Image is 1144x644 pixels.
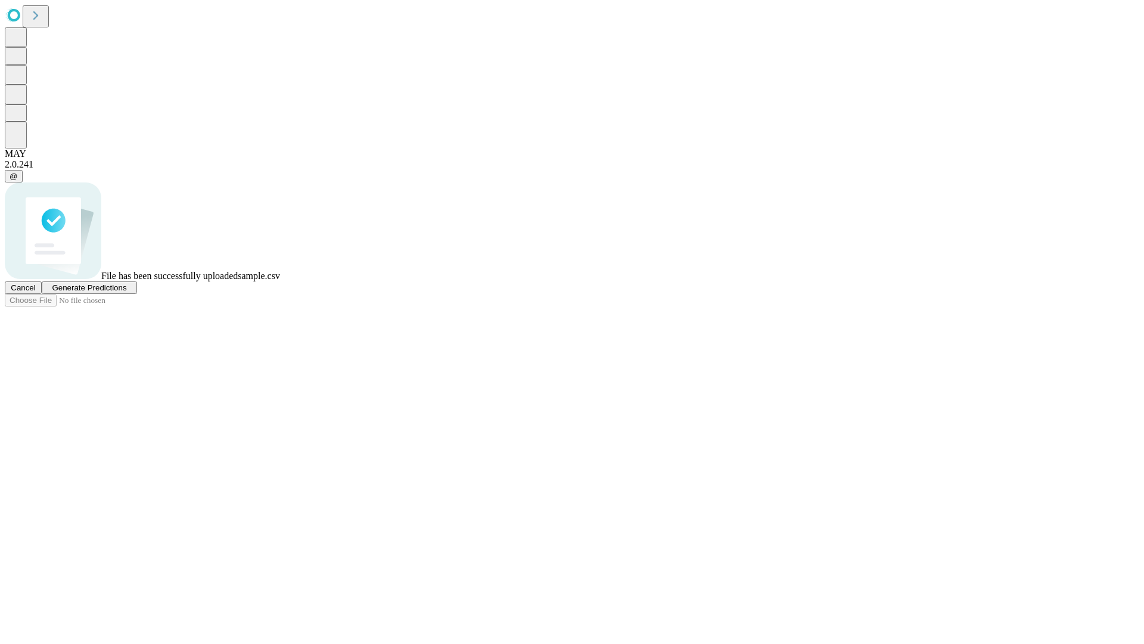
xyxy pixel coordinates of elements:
button: @ [5,170,23,182]
span: @ [10,172,18,181]
button: Cancel [5,281,42,294]
div: 2.0.241 [5,159,1139,170]
span: sample.csv [238,271,280,281]
span: Generate Predictions [52,283,126,292]
span: File has been successfully uploaded [101,271,238,281]
span: Cancel [11,283,36,292]
button: Generate Predictions [42,281,137,294]
div: MAY [5,148,1139,159]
